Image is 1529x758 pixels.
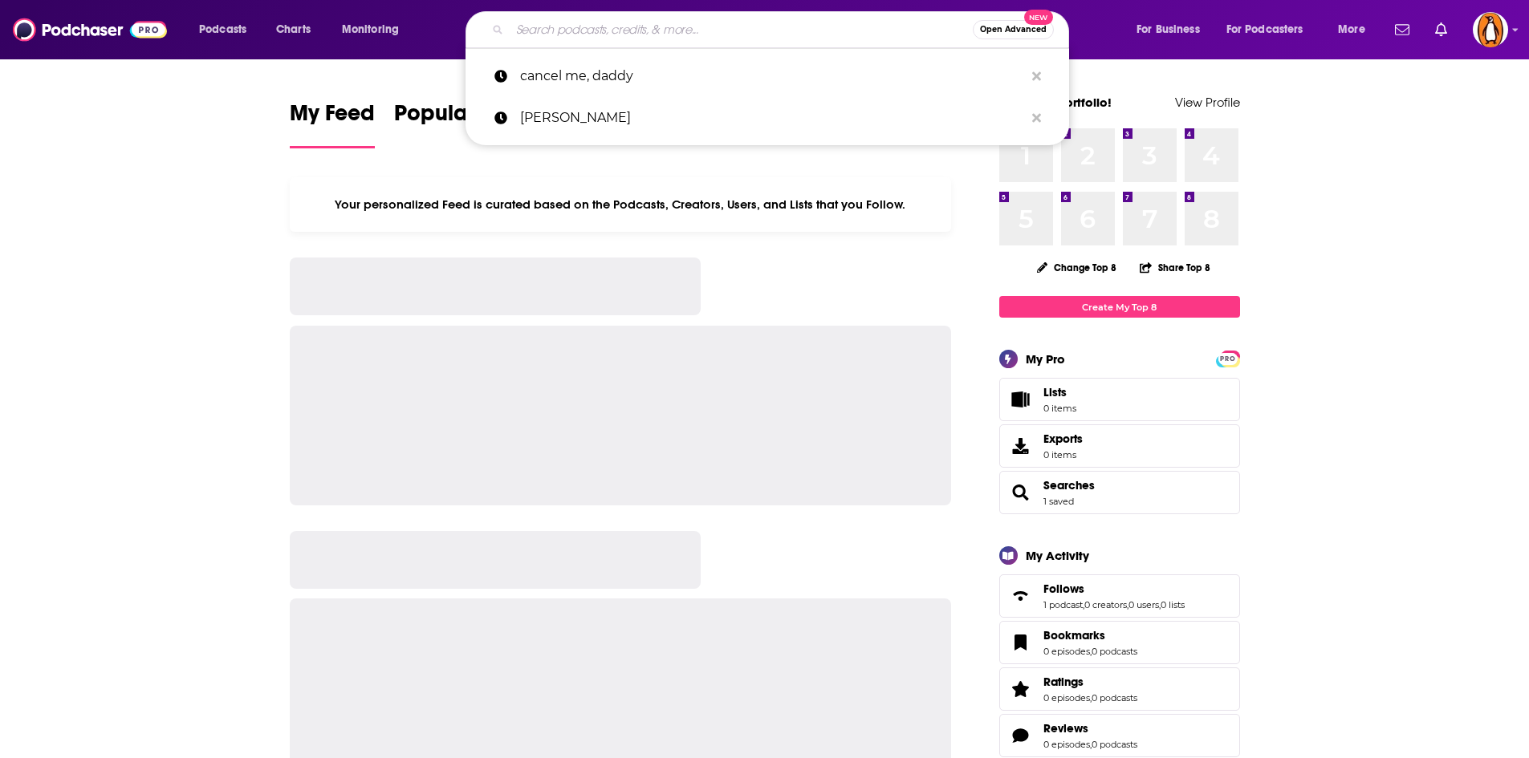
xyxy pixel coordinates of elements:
[1043,721,1137,736] a: Reviews
[1159,599,1161,610] span: ,
[266,17,320,43] a: Charts
[510,17,973,43] input: Search podcasts, credits, & more...
[1043,478,1095,492] a: Searches
[999,378,1240,421] a: Lists
[1043,628,1137,642] a: Bookmarks
[999,424,1240,468] a: Exports
[1043,692,1090,703] a: 0 episodes
[999,574,1240,618] span: Follows
[1005,724,1037,747] a: Reviews
[290,99,375,136] span: My Feed
[999,296,1240,318] a: Create My Top 8
[1084,599,1127,610] a: 0 creators
[1043,385,1067,399] span: Lists
[1024,10,1053,25] span: New
[1005,388,1037,411] span: Lists
[1005,678,1037,700] a: Ratings
[1043,628,1105,642] span: Bookmarks
[331,17,420,43] button: open menu
[188,17,267,43] button: open menu
[1218,352,1238,364] a: PRO
[1043,432,1083,446] span: Exports
[394,99,531,136] span: Popular Feed
[1128,599,1159,610] a: 0 users
[1026,548,1089,563] div: My Activity
[1090,692,1092,703] span: ,
[1026,351,1065,367] div: My Pro
[1043,739,1090,750] a: 0 episodes
[999,667,1240,711] span: Ratings
[1043,385,1076,399] span: Lists
[1043,646,1090,657] a: 0 episodes
[1429,16,1454,43] a: Show notifications dropdown
[520,55,1024,97] p: cancel me, daddy
[342,18,399,41] span: Monitoring
[999,714,1240,757] span: Reviews
[1216,17,1327,43] button: open menu
[1473,12,1508,47] img: User Profile
[980,26,1047,34] span: Open Advanced
[1005,435,1037,457] span: Exports
[394,99,531,148] a: Popular Feed
[1043,496,1074,507] a: 1 saved
[1043,403,1076,414] span: 0 items
[199,18,246,41] span: Podcasts
[1218,353,1238,365] span: PRO
[1092,739,1137,750] a: 0 podcasts
[466,97,1069,139] a: [PERSON_NAME]
[1005,585,1037,607] a: Follows
[1161,599,1185,610] a: 0 lists
[1043,721,1088,736] span: Reviews
[1005,631,1037,654] a: Bookmarks
[290,177,952,232] div: Your personalized Feed is curated based on the Podcasts, Creators, Users, and Lists that you Follow.
[1043,449,1083,460] span: 0 items
[999,471,1240,514] span: Searches
[1043,582,1084,596] span: Follows
[1090,646,1092,657] span: ,
[1473,12,1508,47] span: Logged in as penguin_portfolio
[1092,692,1137,703] a: 0 podcasts
[1389,16,1416,43] a: Show notifications dropdown
[1005,481,1037,504] a: Searches
[1127,599,1128,610] span: ,
[481,11,1084,48] div: Search podcasts, credits, & more...
[276,18,311,41] span: Charts
[1139,252,1211,283] button: Share Top 8
[1083,599,1084,610] span: ,
[1090,739,1092,750] span: ,
[466,55,1069,97] a: cancel me, daddy
[1137,18,1200,41] span: For Business
[1175,95,1240,110] a: View Profile
[1125,17,1220,43] button: open menu
[1338,18,1365,41] span: More
[1043,675,1137,689] a: Ratings
[999,621,1240,664] span: Bookmarks
[1092,646,1137,657] a: 0 podcasts
[1043,599,1083,610] a: 1 podcast
[1473,12,1508,47] button: Show profile menu
[1226,18,1303,41] span: For Podcasters
[973,20,1054,39] button: Open AdvancedNew
[13,14,167,45] img: Podchaser - Follow, Share and Rate Podcasts
[520,97,1024,139] p: jamie kern lima
[1043,675,1084,689] span: Ratings
[1027,257,1127,278] button: Change Top 8
[1043,582,1185,596] a: Follows
[1327,17,1385,43] button: open menu
[290,99,375,148] a: My Feed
